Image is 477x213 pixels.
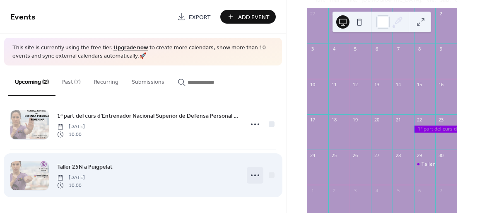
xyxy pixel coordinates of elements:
[309,46,316,52] div: 3
[189,13,211,22] span: Export
[220,10,276,24] button: Add Event
[238,13,270,22] span: Add Event
[12,44,274,60] span: This site is currently using the free tier. to create more calendars, show more than 10 events an...
[438,187,444,194] div: 7
[57,112,238,121] span: 1ª part del curs d'Entrenador Nacional Superior de Defensa Personal Femenina
[422,161,472,168] div: Taller 25N a Puigpelat
[373,11,380,17] div: 30
[57,162,113,172] a: Taller 25N a Puigpelat
[395,152,401,158] div: 28
[373,46,380,52] div: 6
[417,187,423,194] div: 6
[417,81,423,87] div: 15
[331,117,337,123] div: 18
[309,152,316,158] div: 24
[309,81,316,87] div: 10
[309,11,316,17] div: 27
[309,117,316,123] div: 17
[331,11,337,17] div: 28
[113,42,148,53] a: Upgrade now
[438,46,444,52] div: 9
[331,81,337,87] div: 11
[171,10,217,24] a: Export
[87,65,125,95] button: Recurring
[373,152,380,158] div: 27
[309,187,316,194] div: 1
[331,152,337,158] div: 25
[417,152,423,158] div: 29
[395,46,401,52] div: 7
[352,117,359,123] div: 19
[331,187,337,194] div: 2
[438,11,444,17] div: 2
[414,161,436,168] div: Taller 25N a Puigpelat
[57,131,85,138] span: 10:00
[395,117,401,123] div: 21
[57,182,85,189] span: 10:00
[373,187,380,194] div: 4
[417,46,423,52] div: 8
[10,9,36,25] span: Events
[352,46,359,52] div: 5
[395,81,401,87] div: 14
[438,152,444,158] div: 30
[352,187,359,194] div: 3
[373,117,380,123] div: 20
[438,81,444,87] div: 16
[417,11,423,17] div: 1
[57,111,238,121] a: 1ª part del curs d'Entrenador Nacional Superior de Defensa Personal Femenina
[352,81,359,87] div: 12
[417,117,423,123] div: 22
[331,46,337,52] div: 4
[414,126,457,133] div: 1ª part del curs d'Entrenador Nacional Superior de Defensa Personal Femenina
[55,65,87,95] button: Past (7)
[125,65,171,95] button: Submissions
[438,117,444,123] div: 23
[8,65,55,96] button: Upcoming (2)
[395,11,401,17] div: 31
[352,11,359,17] div: 29
[57,163,113,172] span: Taller 25N a Puigpelat
[57,123,85,131] span: [DATE]
[373,81,380,87] div: 13
[57,174,85,182] span: [DATE]
[395,187,401,194] div: 5
[352,152,359,158] div: 26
